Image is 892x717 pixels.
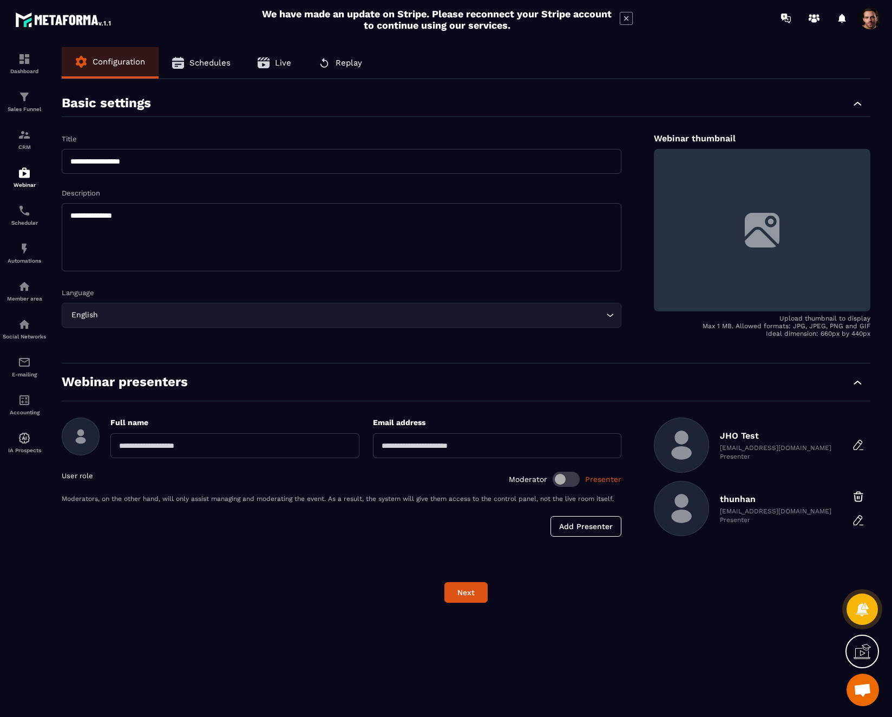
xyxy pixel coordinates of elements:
[62,472,93,487] p: User role
[93,57,145,67] span: Configuration
[62,303,621,328] div: Search for option
[3,258,46,264] p: Automations
[244,47,305,79] button: Live
[444,582,488,603] button: Next
[62,189,100,197] label: Description
[3,371,46,377] p: E-mailing
[3,447,46,453] p: IA Prospects
[18,318,31,331] img: social-network
[18,432,31,445] img: automations
[720,444,831,452] p: [EMAIL_ADDRESS][DOMAIN_NAME]
[62,374,188,390] p: Webinar presenters
[18,356,31,369] img: email
[654,315,870,322] p: Upload thumbnail to display
[62,135,77,143] label: Title
[720,494,831,504] p: thunhan
[18,166,31,179] img: automations
[720,453,831,460] p: Presenter
[3,196,46,234] a: schedulerschedulerScheduler
[62,495,621,503] p: Moderators, on the other hand, will only assist managing and moderating the event. As a result, t...
[3,144,46,150] p: CRM
[159,47,244,79] button: Schedules
[509,475,547,484] span: Moderator
[3,310,46,348] a: social-networksocial-networkSocial Networks
[720,507,831,515] p: [EMAIL_ADDRESS][DOMAIN_NAME]
[720,516,831,524] p: Presenter
[585,475,621,484] span: Presenter
[3,272,46,310] a: automationsautomationsMember area
[720,431,831,441] p: JHO Test
[110,418,359,428] p: Full name
[3,68,46,74] p: Dashboard
[3,220,46,226] p: Scheduler
[62,289,94,297] label: Language
[654,330,870,337] p: Ideal dimension: 660px by 440px
[189,58,231,68] span: Schedules
[62,95,151,111] p: Basic settings
[373,418,622,428] p: Email address
[18,90,31,103] img: formation
[336,58,362,68] span: Replay
[18,280,31,293] img: automations
[3,120,46,158] a: formationformationCRM
[3,386,46,423] a: accountantaccountantAccounting
[3,182,46,188] p: Webinar
[18,53,31,66] img: formation
[3,44,46,82] a: formationformationDashboard
[18,204,31,217] img: scheduler
[3,409,46,415] p: Accounting
[3,334,46,340] p: Social Networks
[654,322,870,330] p: Max 1 MB. Allowed formats: JPG, JPEG, PNG and GIF
[3,296,46,302] p: Member area
[847,674,879,706] a: Open chat
[18,128,31,141] img: formation
[18,394,31,407] img: accountant
[259,8,614,31] h2: We have made an update on Stripe. Please reconnect your Stripe account to continue using our serv...
[3,82,46,120] a: formationformationSales Funnel
[3,234,46,272] a: automationsautomationsAutomations
[550,516,621,537] button: Add Presenter
[62,47,159,76] button: Configuration
[275,58,291,68] span: Live
[3,158,46,196] a: automationsautomationsWebinar
[3,348,46,386] a: emailemailE-mailing
[100,309,604,321] input: Search for option
[654,133,870,144] p: Webinar thumbnail
[305,47,376,79] button: Replay
[3,106,46,112] p: Sales Funnel
[18,242,31,255] img: automations
[69,309,100,321] span: English
[15,10,113,29] img: logo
